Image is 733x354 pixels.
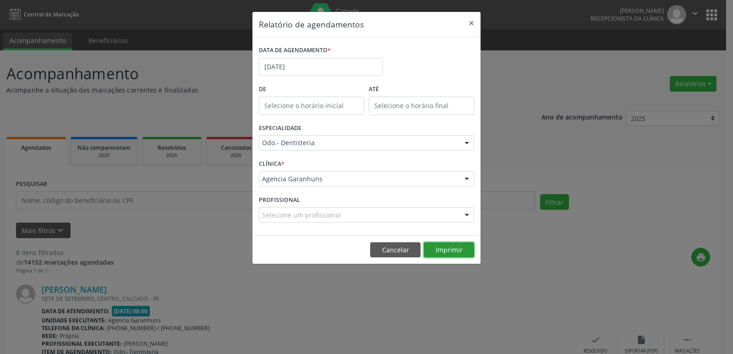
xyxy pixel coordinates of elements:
input: Selecione o horário final [369,97,474,115]
input: Selecione o horário inicial [259,97,364,115]
span: Agencia Garanhuns [262,174,455,184]
label: PROFISSIONAL [259,193,300,207]
label: De [259,82,364,97]
h5: Relatório de agendamentos [259,18,364,30]
span: Selecione um profissional [262,210,341,220]
input: Selecione uma data ou intervalo [259,58,383,76]
span: Odo.- Dentisteria [262,138,455,147]
label: CLÍNICA [259,157,284,171]
label: ESPECIALIDADE [259,121,301,136]
label: ATÉ [369,82,474,97]
label: DATA DE AGENDAMENTO [259,44,331,58]
button: Close [462,12,481,34]
button: Cancelar [370,242,421,258]
button: Imprimir [424,242,474,258]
